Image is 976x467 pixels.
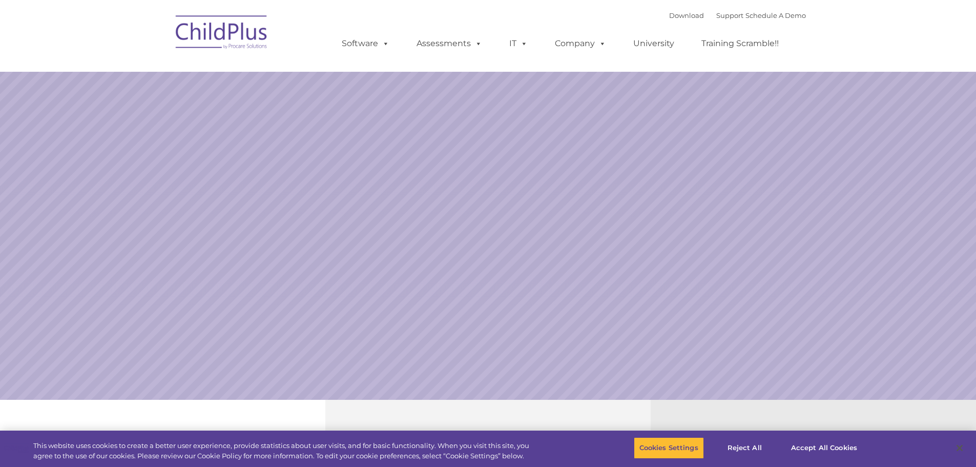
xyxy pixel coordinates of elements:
a: Training Scramble!! [691,33,789,54]
a: IT [499,33,538,54]
a: Download [669,11,704,19]
button: Accept All Cookies [785,437,863,459]
button: Reject All [713,437,777,459]
button: Cookies Settings [634,437,704,459]
div: This website uses cookies to create a better user experience, provide statistics about user visit... [33,441,537,461]
a: University [623,33,684,54]
a: Schedule A Demo [745,11,806,19]
a: Company [545,33,616,54]
a: Assessments [406,33,492,54]
img: ChildPlus by Procare Solutions [171,8,273,59]
a: Support [716,11,743,19]
button: Close [948,437,971,459]
font: | [669,11,806,19]
a: Software [331,33,400,54]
